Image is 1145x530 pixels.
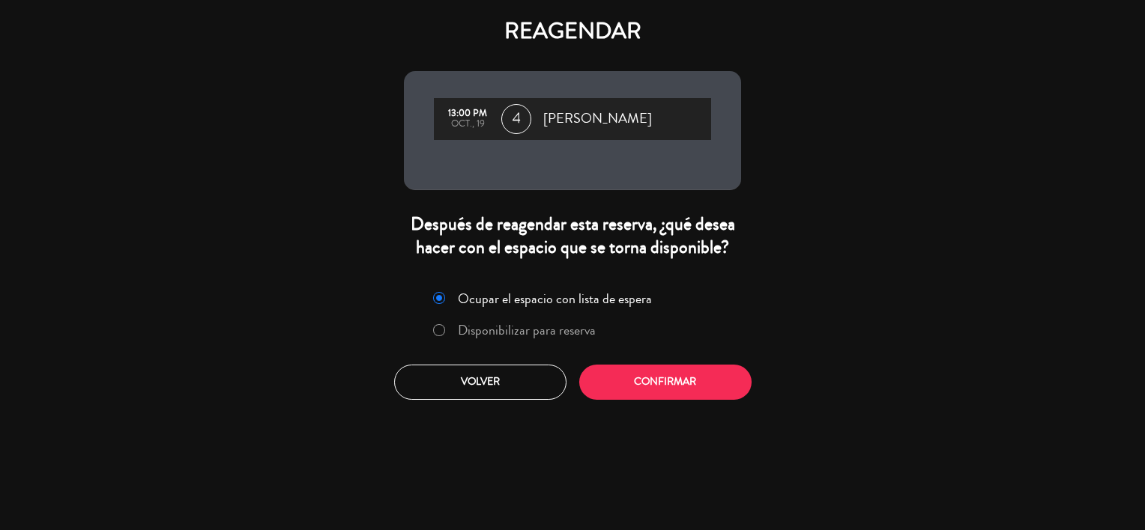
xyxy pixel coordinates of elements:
[458,292,652,305] label: Ocupar el espacio con lista de espera
[441,109,494,119] div: 13:00 PM
[458,323,596,337] label: Disponibilizar para reserva
[543,108,652,130] span: [PERSON_NAME]
[404,18,741,45] h4: REAGENDAR
[441,119,494,130] div: oct., 19
[501,104,531,134] span: 4
[394,365,567,400] button: Volver
[579,365,752,400] button: Confirmar
[404,213,741,259] div: Después de reagendar esta reserva, ¿qué desea hacer con el espacio que se torna disponible?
